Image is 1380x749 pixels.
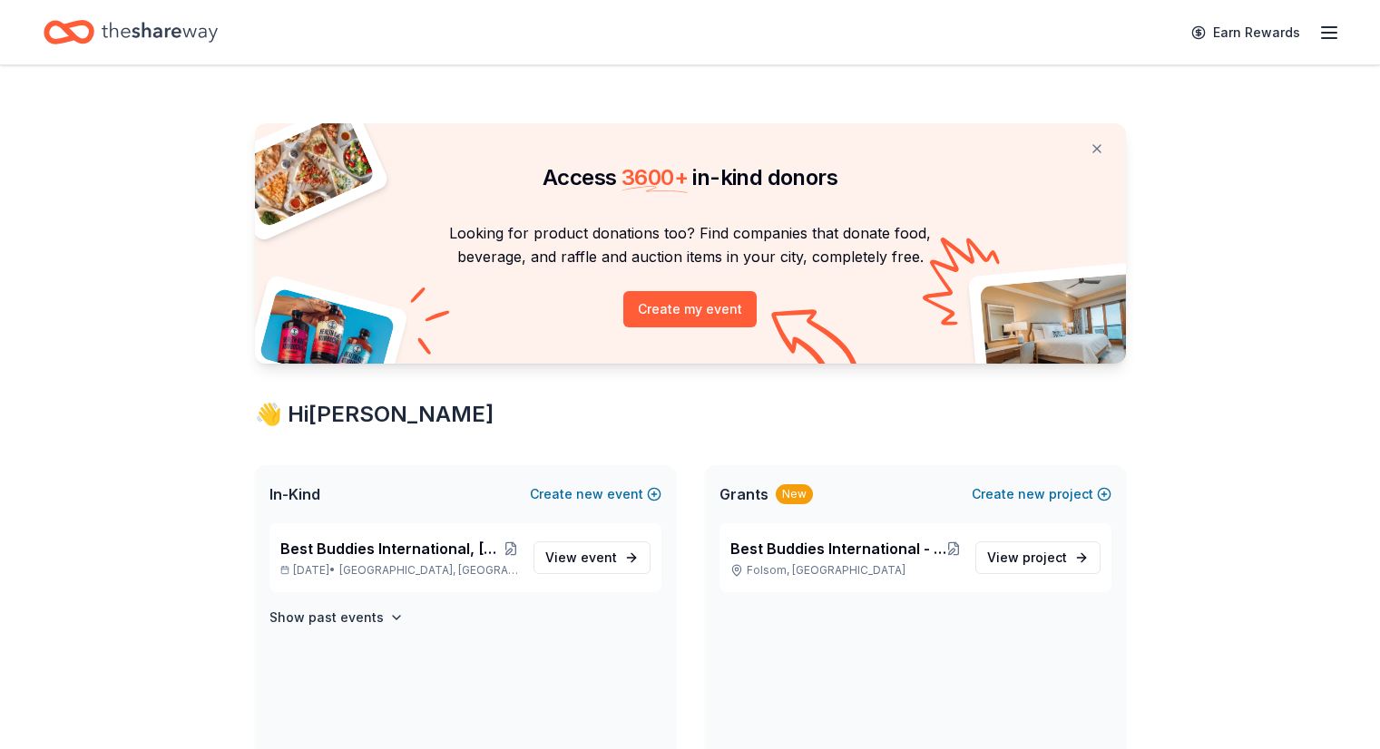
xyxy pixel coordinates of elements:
[581,550,617,565] span: event
[1018,483,1045,505] span: new
[621,164,688,190] span: 3600 +
[730,538,946,559] span: Best Buddies International - [GEOGRAPHIC_DATA]: [PERSON_NAME] Middle School Friendship Chapter
[975,541,1101,574] a: View project
[1023,550,1067,565] span: project
[533,541,651,574] a: View event
[44,11,218,53] a: Home
[277,221,1104,269] p: Looking for product donations too? Find companies that donate food, beverage, and raffle and auct...
[771,309,862,377] img: Curvy arrow
[545,547,617,569] span: View
[255,400,1126,429] div: 👋 Hi [PERSON_NAME]
[1180,16,1311,49] a: Earn Rewards
[339,563,518,578] span: [GEOGRAPHIC_DATA], [GEOGRAPHIC_DATA]
[987,547,1067,569] span: View
[576,483,603,505] span: new
[730,563,961,578] p: Folsom, [GEOGRAPHIC_DATA]
[280,563,519,578] p: [DATE] •
[234,112,376,229] img: Pizza
[543,164,837,190] span: Access in-kind donors
[719,483,768,505] span: Grants
[269,483,320,505] span: In-Kind
[269,607,384,628] h4: Show past events
[530,483,661,505] button: Createnewevent
[623,291,757,327] button: Create my event
[280,538,504,559] span: Best Buddies International, [GEOGRAPHIC_DATA], Champion of the Year Gala
[972,483,1111,505] button: Createnewproject
[776,484,813,504] div: New
[269,607,404,628] button: Show past events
